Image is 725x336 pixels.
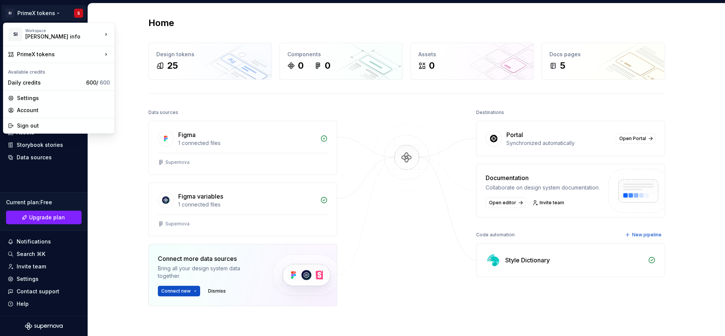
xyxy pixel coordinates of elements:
div: PrimeX tokens [17,51,102,58]
div: Account [17,106,110,114]
div: Workspace [25,28,102,33]
div: [PERSON_NAME] info [25,33,89,40]
div: Sign out [17,122,110,129]
div: SI [9,28,22,41]
div: Settings [17,94,110,102]
span: 600 / [86,79,110,86]
div: Daily credits [8,79,83,86]
span: 600 [100,79,110,86]
div: Available credits [5,65,113,77]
